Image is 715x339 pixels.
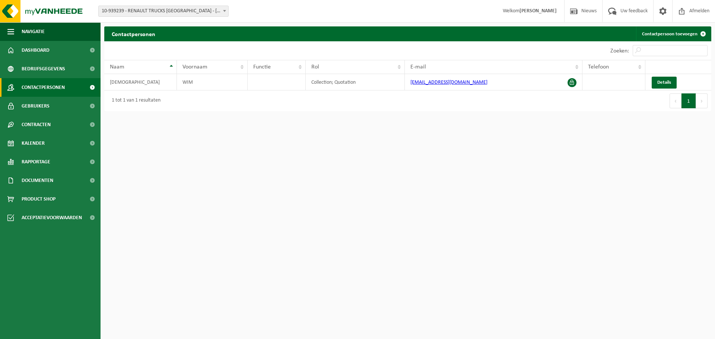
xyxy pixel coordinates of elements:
span: Dashboard [22,41,50,60]
span: Rapportage [22,153,50,171]
a: Contactpersoon toevoegen [636,26,711,41]
span: Telefoon [588,64,609,70]
span: Bedrijfsgegevens [22,60,65,78]
span: Gebruikers [22,97,50,115]
a: Details [652,77,677,89]
span: Acceptatievoorwaarden [22,208,82,227]
span: Rol [311,64,319,70]
span: 10-939239 - RENAULT TRUCKS BRUSSELS - LONDERZEEL [99,6,228,16]
button: 1 [681,93,696,108]
td: WIM [177,74,248,90]
span: Contracten [22,115,51,134]
button: Previous [670,93,681,108]
td: Collection; Quotation [306,74,405,90]
div: 1 tot 1 van 1 resultaten [108,94,161,108]
span: Navigatie [22,22,45,41]
span: E-mail [410,64,426,70]
a: [EMAIL_ADDRESS][DOMAIN_NAME] [410,80,487,85]
span: Functie [253,64,271,70]
span: Naam [110,64,124,70]
span: Kalender [22,134,45,153]
span: 10-939239 - RENAULT TRUCKS BRUSSELS - LONDERZEEL [98,6,229,17]
h2: Contactpersonen [104,26,163,41]
label: Zoeken: [610,48,629,54]
span: Details [657,80,671,85]
span: Voornaam [182,64,207,70]
button: Next [696,93,708,108]
span: Documenten [22,171,53,190]
span: Contactpersonen [22,78,65,97]
td: [DEMOGRAPHIC_DATA] [104,74,177,90]
strong: [PERSON_NAME] [519,8,557,14]
span: Product Shop [22,190,55,208]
